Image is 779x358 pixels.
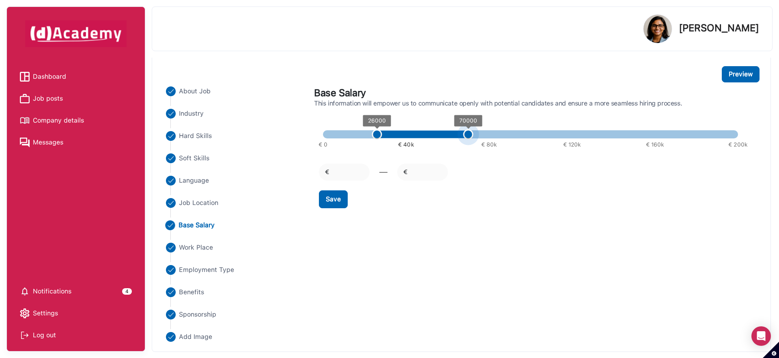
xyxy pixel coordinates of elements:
[397,164,448,181] div: €
[20,94,30,104] img: Job posts icon
[166,131,176,141] img: ...
[20,116,30,125] img: Company details icon
[179,287,204,297] span: Benefits
[179,220,215,230] span: Base Salary
[459,118,478,124] span: 70000
[20,72,30,82] img: Dashboard icon
[33,71,66,83] span: Dashboard
[166,332,176,342] img: ...
[179,243,213,252] span: Work Place
[164,131,304,141] li: Close
[319,164,370,181] div: €
[164,265,304,275] li: Close
[179,198,218,208] span: Job Location
[164,310,304,319] li: Close
[179,131,212,141] span: Hard Skills
[122,288,132,295] div: 4
[481,140,497,149] span: € 80k
[166,220,175,230] img: ...
[166,265,176,275] img: ...
[679,23,759,33] p: [PERSON_NAME]
[722,66,760,82] button: Preview
[751,326,771,346] div: Open Intercom Messenger
[166,287,176,297] img: ...
[164,243,304,252] li: Close
[646,140,665,149] span: € 160k
[20,138,30,147] img: Messages icon
[164,153,304,163] li: Close
[20,93,132,105] a: Job posts iconJob posts
[179,109,204,119] span: Industry
[20,329,132,341] div: Log out
[25,20,127,47] img: dAcademy
[166,153,176,163] img: ...
[33,285,71,298] span: Notifications
[166,243,176,252] img: ...
[643,15,672,43] img: Profile
[179,332,212,342] span: Add Image
[164,198,304,208] li: Close
[20,71,132,83] a: Dashboard iconDashboard
[319,190,348,208] button: Save
[728,140,748,149] span: € 200k
[326,194,341,204] div: Save
[164,176,304,185] li: Close
[166,109,176,119] img: ...
[33,114,84,127] span: Company details
[166,198,176,208] img: ...
[179,310,216,319] span: Sponsorship
[164,332,304,342] li: Close
[179,265,234,275] span: Employment Type
[318,140,327,149] span: € 0
[166,176,176,185] img: ...
[164,220,305,230] li: Close
[763,342,779,358] button: Set cookie preferences
[179,153,209,163] span: Soft Skills
[166,86,176,96] img: ...
[20,287,30,296] img: setting
[164,86,304,96] li: Close
[179,86,211,96] span: About Job
[314,86,366,100] label: Base Salary
[164,109,304,119] li: Close
[166,310,176,319] img: ...
[33,93,63,105] span: Job posts
[20,308,30,318] img: setting
[179,176,209,185] span: Language
[20,136,132,149] a: Messages iconMessages
[33,307,58,319] span: Settings
[20,114,132,127] a: Company details iconCompany details
[563,140,581,149] span: € 120k
[398,140,414,149] span: € 40k
[164,287,304,297] li: Close
[33,136,63,149] span: Messages
[314,100,761,107] p: This information will empower us to communicate openly with potential candidates and ensure a mor...
[20,330,30,340] img: Log out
